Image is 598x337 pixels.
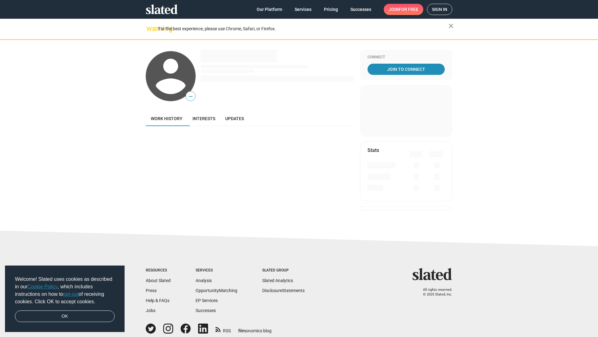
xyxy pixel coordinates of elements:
[151,116,183,121] span: Work history
[262,288,305,293] a: DisclosureStatements
[368,55,445,60] div: Connect
[295,4,311,15] span: Services
[252,4,287,15] a: Our Platform
[368,147,379,154] mat-card-title: Stats
[389,4,418,15] span: Join
[186,92,195,100] span: —
[384,4,423,15] a: Joinfor free
[368,64,445,75] a: Join To Connect
[225,116,244,121] span: Updates
[262,268,305,273] div: Slated Group
[427,4,452,15] a: Sign in
[216,324,231,334] a: RSS
[196,288,237,293] a: OpportunityMatching
[196,308,216,313] a: Successes
[262,278,293,283] a: Slated Analytics
[146,278,171,283] a: About Slated
[416,288,452,297] p: All rights reserved. © 2025 Slated, Inc.
[192,116,215,121] span: Interests
[196,278,212,283] a: Analysis
[158,25,448,33] div: For the best experience, please use Chrome, Safari, or Firefox.
[350,4,371,15] span: Successes
[146,308,155,313] a: Jobs
[15,310,115,322] a: dismiss cookie message
[447,22,455,30] mat-icon: close
[432,4,447,15] span: Sign in
[187,111,220,126] a: Interests
[146,25,154,32] mat-icon: warning
[290,4,316,15] a: Services
[5,266,125,332] div: cookieconsent
[324,4,338,15] span: Pricing
[319,4,343,15] a: Pricing
[369,64,444,75] span: Join To Connect
[146,298,169,303] a: Help & FAQs
[345,4,376,15] a: Successes
[146,288,157,293] a: Press
[257,4,282,15] span: Our Platform
[238,323,272,334] a: filmonomics blog
[238,328,246,333] span: film
[196,298,218,303] a: EP Services
[15,276,115,305] span: Welcome! Slated uses cookies as described in our , which includes instructions on how to of recei...
[399,4,418,15] span: for free
[146,111,187,126] a: Work history
[63,291,79,297] a: opt-out
[146,268,171,273] div: Resources
[27,284,58,289] a: Cookie Policy
[196,268,237,273] div: Services
[220,111,249,126] a: Updates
